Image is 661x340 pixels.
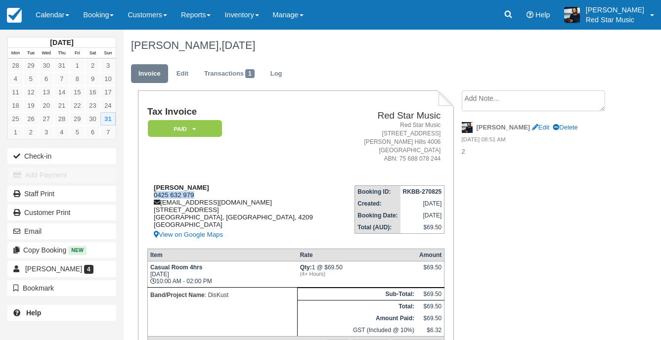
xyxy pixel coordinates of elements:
td: $6.32 [417,324,444,337]
a: 1 [8,126,23,139]
i: Help [527,11,533,18]
div: $69.50 [419,264,441,279]
a: Edit [169,64,196,84]
a: 16 [85,85,100,99]
a: 3 [100,59,116,72]
span: Help [535,11,550,19]
a: 6 [39,72,54,85]
p: 2 [462,147,612,157]
strong: RKBB-270825 [403,188,442,195]
th: Tue [23,48,39,59]
a: 28 [8,59,23,72]
th: Rate [298,249,417,261]
a: Customer Print [7,205,116,220]
a: [PERSON_NAME] 4 [7,261,116,277]
a: 31 [100,112,116,126]
a: 25 [8,112,23,126]
a: 24 [100,99,116,112]
a: 20 [39,99,54,112]
a: View on Google Maps [154,228,340,241]
td: GST (Included @ 10%) [298,324,417,337]
h1: [PERSON_NAME], [131,40,612,51]
th: Wed [39,48,54,59]
a: 19 [23,99,39,112]
a: 11 [8,85,23,99]
a: 12 [23,85,39,99]
td: [DATE] [400,198,444,210]
th: Sun [100,48,116,59]
th: Sub-Total: [298,288,417,300]
a: 17 [100,85,116,99]
p: Red Star Music [586,15,644,25]
a: 5 [70,126,85,139]
a: 26 [23,112,39,126]
a: 1 [70,59,85,72]
span: 1 [245,69,255,78]
th: Booking ID: [355,185,400,198]
th: Created: [355,198,400,210]
a: Staff Print [7,186,116,202]
address: Red Star Music [STREET_ADDRESS] [PERSON_NAME] Hills 4006 [GEOGRAPHIC_DATA] ABN: 75 688 078 244 [344,121,441,164]
span: [PERSON_NAME] [25,265,82,273]
span: 4 [84,265,93,274]
h2: Red Star Music [344,111,441,121]
button: Bookmark [7,280,116,296]
a: 10 [100,72,116,85]
a: Delete [553,124,577,131]
button: Add Payment [7,167,116,183]
a: 30 [39,59,54,72]
h1: Tax Invoice [147,107,340,117]
a: Transactions1 [197,64,262,84]
b: Help [26,309,41,317]
a: 4 [54,126,69,139]
th: Amount [417,249,444,261]
button: Copy Booking New [7,242,116,258]
strong: [PERSON_NAME] [477,124,530,131]
button: Email [7,223,116,239]
a: 28 [54,112,69,126]
strong: Band/Project Name [150,292,205,298]
a: 7 [54,72,69,85]
a: Help [7,305,116,321]
p: : DisKust [150,290,295,300]
strong: [PERSON_NAME] [154,184,209,191]
a: 18 [8,99,23,112]
a: 13 [39,85,54,99]
em: Paid [148,120,222,137]
th: Amount Paid: [298,312,417,324]
td: $69.50 [417,288,444,300]
a: 3 [39,126,54,139]
em: [DATE] 08:51 AM [462,135,612,146]
a: 15 [70,85,85,99]
a: Edit [532,124,549,131]
strong: [DATE] [50,39,73,46]
th: Thu [54,48,69,59]
a: 22 [70,99,85,112]
th: Total: [298,300,417,312]
div: 0425 632 979 [EMAIL_ADDRESS][DOMAIN_NAME] [STREET_ADDRESS] [GEOGRAPHIC_DATA], [GEOGRAPHIC_DATA], ... [147,184,340,241]
img: A1 [564,7,580,23]
span: [DATE] [221,39,255,51]
p: [PERSON_NAME] [586,5,644,15]
a: 23 [85,99,100,112]
a: 4 [8,72,23,85]
th: Fri [70,48,85,59]
a: 27 [39,112,54,126]
a: Paid [147,120,219,138]
a: Log [263,64,290,84]
td: 1 @ $69.50 [298,261,417,287]
img: checkfront-main-nav-mini-logo.png [7,8,22,23]
a: 9 [85,72,100,85]
td: $69.50 [417,312,444,324]
a: Invoice [131,64,168,84]
em: (4+ Hours) [300,271,414,277]
a: 8 [70,72,85,85]
th: Mon [8,48,23,59]
a: 14 [54,85,69,99]
th: Total (AUD): [355,221,400,234]
a: 5 [23,72,39,85]
a: 21 [54,99,69,112]
a: 7 [100,126,116,139]
button: Check-in [7,148,116,164]
th: Booking Date: [355,210,400,221]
